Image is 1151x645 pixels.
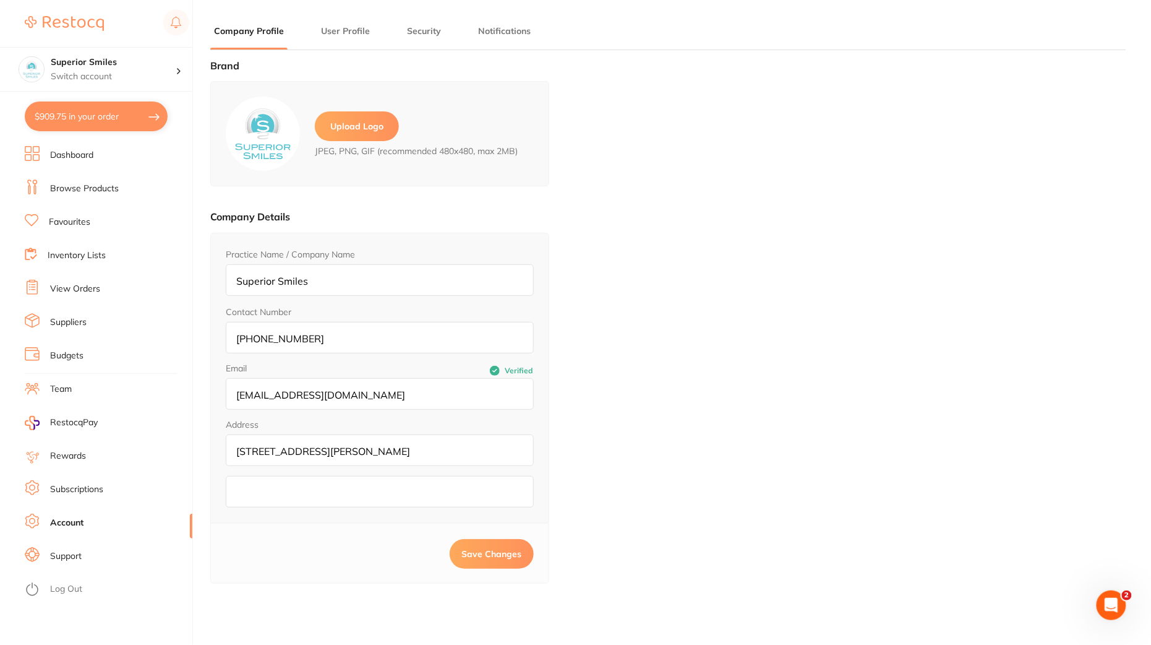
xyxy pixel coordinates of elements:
a: Favourites [49,216,90,228]
span: RestocqPay [50,417,98,429]
p: Switch account [51,71,176,83]
button: Security [403,25,445,37]
a: RestocqPay [25,416,98,430]
span: Verified [505,366,533,375]
span: 2 [1122,591,1132,600]
span: JPEG, PNG, GIF (recommended 480x480, max 2MB) [315,146,518,156]
button: $909.75 in your order [25,102,168,131]
a: Team [50,383,72,396]
button: Log Out [25,580,189,600]
a: Account [50,517,83,529]
label: Contact Number [226,307,291,317]
button: Save Changes [450,539,534,569]
iframe: Intercom live chat [1097,591,1126,620]
a: Browse Products [50,183,119,195]
label: Practice Name / Company Name [226,249,355,259]
img: Restocq Logo [25,16,104,31]
label: Email [226,363,380,373]
img: logo [226,97,300,171]
img: Superior Smiles [19,57,44,82]
a: Log Out [50,583,82,595]
img: RestocqPay [25,416,40,430]
button: Notifications [474,25,534,37]
h4: Superior Smiles [51,56,176,69]
a: Dashboard [50,149,93,162]
a: Support [50,550,82,563]
a: Suppliers [50,316,87,329]
a: Subscriptions [50,483,103,496]
span: Save Changes [462,548,522,560]
a: Budgets [50,350,83,362]
a: Inventory Lists [48,249,106,262]
legend: Address [226,420,259,430]
button: User Profile [317,25,374,37]
label: Company Details [210,210,290,223]
label: Brand [210,59,239,72]
label: Upload Logo [315,111,399,141]
button: Company Profile [210,25,288,37]
a: View Orders [50,283,100,295]
a: Rewards [50,450,86,462]
a: Restocq Logo [25,9,104,38]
